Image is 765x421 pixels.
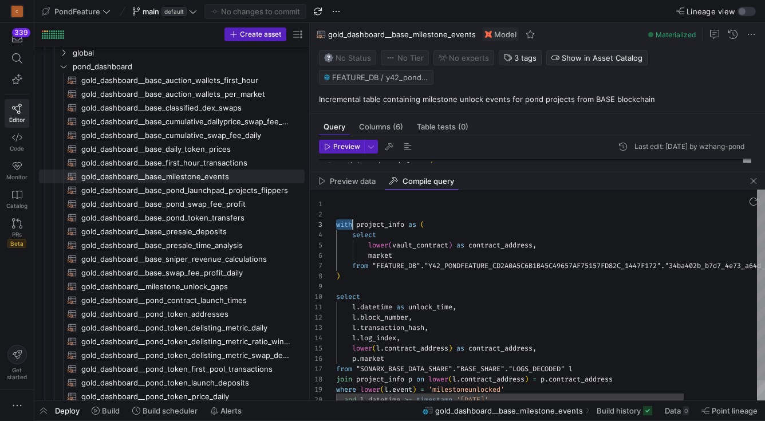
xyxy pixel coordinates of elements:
[39,280,305,293] div: Press SPACE to select this row.
[420,220,424,229] span: (
[525,375,529,384] span: )
[356,375,404,384] span: project_info
[81,101,291,115] span: gold_dashboard__base_classified_dex_swaps​​​​​​​​​​
[435,406,583,415] span: gold_dashboard__base_milestone_events
[310,333,322,343] div: 14
[55,406,80,415] span: Deploy
[352,313,356,322] span: l
[39,362,305,376] a: gold_dashboard__pond_token_first_pool_transactions​​​​​​​​​​
[381,50,429,65] button: No tierNo Tier
[412,385,416,394] span: )
[562,53,642,62] span: Show in Asset Catalog
[352,261,368,270] span: from
[456,344,464,353] span: as
[310,395,322,405] div: 20
[129,4,200,19] button: maindefault
[324,123,345,131] span: Query
[81,129,291,142] span: gold_dashboard__base_cumulative_swap_fee_daily​​​​​​​​​​
[81,363,291,376] span: gold_dashboard__pond_token_first_pool_transactions​​​​​​​​​​
[468,241,533,250] span: contract_address
[39,60,305,73] div: Press SPACE to select this row.
[360,333,396,343] span: log_index
[39,73,305,87] div: Press SPACE to select this row.
[81,390,291,403] span: gold_dashboard__pond_token_price_daily​​​​​​​​​​
[81,239,291,252] span: gold_dashboard__base_presale_time_analysis​​​​​​​​​​
[448,344,452,353] span: )
[310,281,322,292] div: 9
[376,344,380,353] span: l
[39,156,305,170] div: Press SPACE to select this row.
[396,302,404,312] span: as
[5,27,29,48] button: 339
[39,321,305,335] div: Press SPACE to select this row.
[81,184,291,197] span: gold_dashboard__base_pond_launchpad_projects_flippers​​​​​​​​​​
[39,197,305,211] a: gold_dashboard__base_pond_swap_fee_profit​​​​​​​​​​
[336,364,352,373] span: from
[533,375,537,384] span: =
[660,401,694,420] button: Data0
[102,406,120,415] span: Build
[456,241,464,250] span: as
[356,220,404,229] span: project_info
[428,385,504,394] span: 'milestoneunlocked'
[39,87,305,101] a: gold_dashboard__base_auction_wallets_per_market​​​​​​​​​​
[73,60,303,73] span: pond_dashboard
[359,123,403,131] span: Columns
[324,53,371,62] span: No Status
[310,261,322,271] div: 7
[310,353,322,364] div: 16
[420,261,424,270] span: .
[661,261,665,270] span: .
[39,225,305,238] div: Press SPACE to select this row.
[39,293,305,307] a: gold_dashboard__pond_contract_launch_times​​​​​​​​​​
[39,211,305,225] div: Press SPACE to select this row.
[5,156,29,185] a: Monitor
[81,266,291,280] span: gold_dashboard__base_swap_fee_profit_daily​​​​​​​​​​
[39,280,305,293] a: gold_dashboard__milestone_unlock_gaps​​​​​​​​​​
[39,142,305,156] div: Press SPACE to select this row.
[504,364,508,373] span: .
[336,220,352,229] span: with
[625,261,661,270] span: 1447F172"
[545,375,549,384] span: .
[597,406,641,415] span: Build history
[39,101,305,115] a: gold_dashboard__base_classified_dex_swaps​​​​​​​​​​
[448,375,452,384] span: (
[656,30,696,39] span: Materialized
[592,401,657,420] button: Build history
[6,202,27,209] span: Catalog
[372,344,376,353] span: (
[39,46,305,60] div: Press SPACE to select this row.
[39,266,305,280] div: Press SPACE to select this row.
[310,271,322,281] div: 8
[5,128,29,156] a: Code
[683,406,689,415] div: 0
[386,53,424,62] span: No Tier
[7,367,27,380] span: Get started
[81,115,291,128] span: gold_dashboard__base_cumulative_dailyprice_swap_fee_daily​​​​​​​​​​
[368,241,388,250] span: lower
[6,174,27,180] span: Monitor
[336,272,340,281] span: )
[456,375,460,384] span: .
[39,115,305,128] a: gold_dashboard__base_cumulative_dailyprice_swap_fee_daily​​​​​​​​​​
[39,389,305,403] a: gold_dashboard__pond_token_price_daily​​​​​​​​​​
[352,302,356,312] span: l
[458,123,468,131] span: (0)
[356,323,360,332] span: .
[352,230,376,239] span: select
[408,375,412,384] span: p
[388,241,392,250] span: (
[310,209,322,219] div: 2
[372,261,420,270] span: "FEATURE_DB"
[356,333,360,343] span: .
[332,73,428,82] span: FEATURE_DB / y42_pondfeature_main / GOLD_DASHBOARD__BASE_MILESTONE_EVENTS
[408,313,412,322] span: ,
[352,333,356,343] span: l
[81,280,291,293] span: gold_dashboard__milestone_unlock_gaps​​​​​​​​​​
[161,7,187,16] span: default
[224,27,286,41] button: Create asset
[310,374,322,384] div: 18
[39,293,305,307] div: Press SPACE to select this row.
[9,116,25,123] span: Editor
